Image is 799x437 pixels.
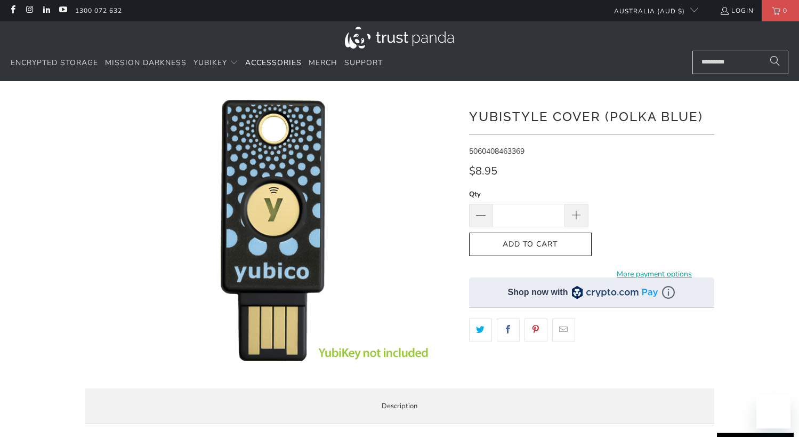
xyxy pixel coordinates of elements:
a: Login [720,5,754,17]
a: Encrypted Storage [11,51,98,76]
a: Support [344,51,383,76]
a: Trust Panda Australia on LinkedIn [42,6,51,15]
img: Trust Panda Australia [345,27,454,49]
img: YubiStyle Cover (Polka Blue) - Trust Panda [112,97,432,364]
span: 5060408463369 [469,146,524,156]
span: YubiKey [193,58,227,68]
nav: Translation missing: en.navigation.header.main_nav [11,51,383,76]
iframe: Button to launch messaging window [756,394,790,428]
label: Qty [469,188,588,200]
summary: YubiKey [193,51,238,76]
span: Mission Darkness [105,58,187,68]
a: Accessories [245,51,302,76]
input: Search... [692,51,788,74]
a: Share this on Twitter [469,319,492,341]
a: Merch [309,51,337,76]
a: Trust Panda Australia on Instagram [25,6,34,15]
button: Add to Cart [469,233,592,257]
span: Accessories [245,58,302,68]
a: Trust Panda Australia on YouTube [58,6,67,15]
span: $8.95 [469,164,497,178]
h1: YubiStyle Cover (Polka Blue) [469,105,714,126]
a: More payment options [595,268,714,280]
a: Mission Darkness [105,51,187,76]
a: Trust Panda Australia on Facebook [8,6,17,15]
label: Description [85,388,714,424]
a: 1300 072 632 [75,5,122,17]
div: Shop now with [508,287,568,298]
button: Search [762,51,788,74]
a: YubiStyle Cover (Polka Blue) - Trust Panda [85,97,458,364]
span: Support [344,58,383,68]
a: Share this on Pinterest [524,319,547,341]
a: Email this to a friend [552,319,575,341]
span: Encrypted Storage [11,58,98,68]
span: Add to Cart [480,240,580,249]
a: Share this on Facebook [497,319,520,341]
span: Merch [309,58,337,68]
